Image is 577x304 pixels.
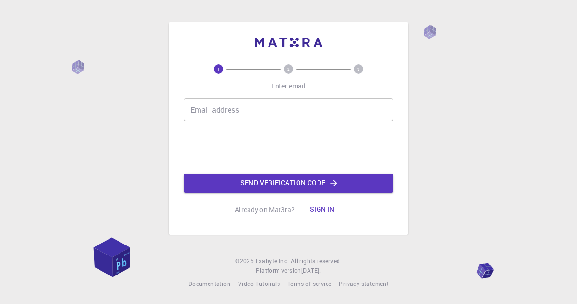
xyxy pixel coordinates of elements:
span: All rights reserved. [291,256,342,266]
span: [DATE] . [301,266,321,274]
a: Video Tutorials [238,279,280,289]
span: © 2025 [235,256,255,266]
span: Video Tutorials [238,280,280,287]
text: 3 [357,66,360,72]
button: Send verification code [184,174,393,193]
text: 1 [217,66,220,72]
span: Privacy statement [339,280,388,287]
p: Already on Mat3ra? [235,205,295,215]
span: Documentation [189,280,230,287]
a: Terms of service [288,279,331,289]
a: Privacy statement [339,279,388,289]
button: Sign in [302,200,342,219]
p: Enter email [271,81,306,91]
span: Exabyte Inc. [256,257,289,265]
a: [DATE]. [301,266,321,275]
text: 2 [287,66,290,72]
iframe: reCAPTCHA [216,129,361,166]
span: Terms of service [288,280,331,287]
span: Platform version [256,266,301,275]
a: Exabyte Inc. [256,256,289,266]
a: Documentation [189,279,230,289]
